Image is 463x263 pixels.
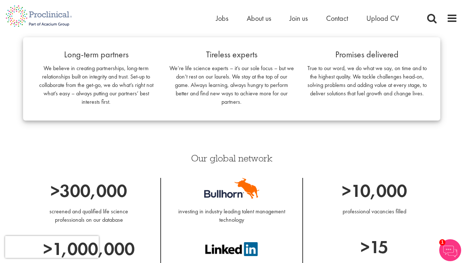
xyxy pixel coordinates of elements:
p: We’re life science experts – it’s our sole focus – but we don’t rest on our laurels. We stay at t... [169,64,294,106]
img: Bullhorn [204,178,259,199]
img: Chatbot [439,239,461,261]
p: We believe in creating partnerships, long-term relationships built on integrity and trust. Set-up... [34,64,158,106]
a: Upload CV [366,14,399,23]
p: >300,000 [23,178,155,204]
a: Jobs [216,14,228,23]
img: LinkedIn [205,242,258,256]
p: >10,000 [309,178,440,204]
a: Join us [290,14,308,23]
p: professional vacancies filled [309,207,440,216]
a: About us [247,14,271,23]
iframe: reCAPTCHA [5,236,99,258]
h3: Our global network [23,153,440,163]
p: screened and qualified life science professionals on our database [23,207,155,224]
span: 1 [439,239,445,245]
p: Long-term partners [34,48,158,61]
p: Promises delivered [305,48,429,61]
p: >15 [309,234,440,260]
p: investing in industry leading talent management technology [167,199,297,224]
p: Tireless experts [169,48,294,61]
a: Contact [326,14,348,23]
p: True to our word, we do what we say, on time and to the highest quality. We tackle challenges hea... [305,64,429,98]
